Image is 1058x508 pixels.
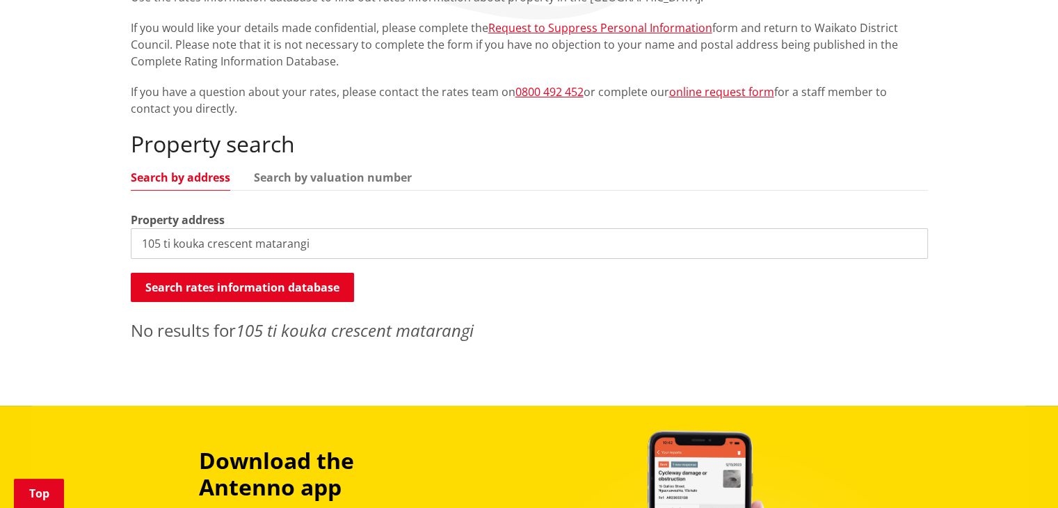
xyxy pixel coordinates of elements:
[515,84,584,100] a: 0800 492 452
[131,19,928,70] p: If you would like your details made confidential, please complete the form and return to Waikato ...
[131,172,230,183] a: Search by address
[131,273,354,302] button: Search rates information database
[131,228,928,259] input: e.g. Duke Street NGARUAWAHIA
[131,131,928,157] h2: Property search
[236,319,474,342] em: 105 ti kouka crescent matarangi
[199,447,451,501] h3: Download the Antenno app
[131,318,928,343] p: No results for
[131,212,225,228] label: Property address
[131,84,928,117] p: If you have a question about your rates, please contact the rates team on or complete our for a s...
[488,20,712,35] a: Request to Suppress Personal Information
[669,84,774,100] a: online request form
[254,172,412,183] a: Search by valuation number
[14,479,64,508] a: Top
[994,450,1044,500] iframe: Messenger Launcher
